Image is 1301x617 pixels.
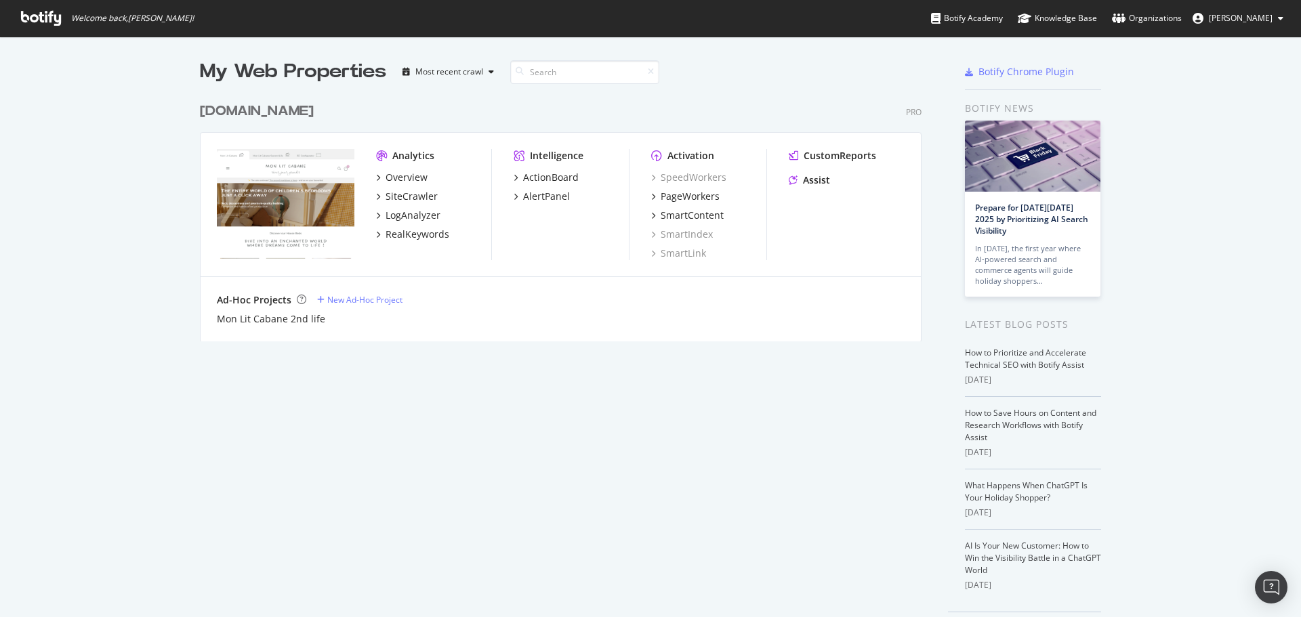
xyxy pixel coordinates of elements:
div: AlertPanel [523,190,570,203]
a: RealKeywords [376,228,449,241]
div: Knowledge Base [1018,12,1097,25]
div: Botify Chrome Plugin [978,65,1074,79]
div: Botify Academy [931,12,1003,25]
a: Botify Chrome Plugin [965,65,1074,79]
div: LogAnalyzer [386,209,440,222]
a: What Happens When ChatGPT Is Your Holiday Shopper? [965,480,1088,503]
a: How to Prioritize and Accelerate Technical SEO with Botify Assist [965,347,1086,370]
input: Search [510,60,659,84]
div: Most recent crawl [415,68,483,76]
div: Analytics [392,149,434,163]
button: [PERSON_NAME] [1182,7,1294,29]
div: RealKeywords [386,228,449,241]
div: ActionBoard [523,171,579,184]
a: How to Save Hours on Content and Research Workflows with Botify Assist [965,407,1096,443]
a: LogAnalyzer [376,209,440,222]
div: [DATE] [965,579,1101,591]
img: monlitcabane.com [217,149,354,259]
a: SmartIndex [651,228,713,241]
a: Overview [376,171,428,184]
div: In [DATE], the first year where AI-powered search and commerce agents will guide holiday shoppers… [975,243,1090,286]
a: SmartContent [651,209,724,222]
div: PageWorkers [661,190,720,203]
div: SiteCrawler [386,190,438,203]
a: PageWorkers [651,190,720,203]
a: AlertPanel [514,190,570,203]
span: Hecquet Antoine [1209,12,1273,24]
div: CustomReports [804,149,876,163]
div: Latest Blog Posts [965,317,1101,332]
a: CustomReports [789,149,876,163]
a: [DOMAIN_NAME] [200,102,319,121]
a: SmartLink [651,247,706,260]
div: My Web Properties [200,58,386,85]
div: grid [200,85,932,341]
div: Ad-Hoc Projects [217,293,291,307]
div: SmartContent [661,209,724,222]
a: SiteCrawler [376,190,438,203]
div: New Ad-Hoc Project [327,294,402,305]
div: Intelligence [530,149,583,163]
a: SpeedWorkers [651,171,726,184]
div: [DATE] [965,374,1101,386]
div: Open Intercom Messenger [1255,571,1287,603]
div: Assist [803,173,830,187]
button: Most recent crawl [397,61,499,83]
a: Prepare for [DATE][DATE] 2025 by Prioritizing AI Search Visibility [975,202,1088,236]
img: Prepare for Black Friday 2025 by Prioritizing AI Search Visibility [965,121,1100,192]
div: Botify news [965,101,1101,116]
div: [DOMAIN_NAME] [200,102,314,121]
a: Mon Lit Cabane 2nd life [217,312,325,326]
div: [DATE] [965,507,1101,519]
a: AI Is Your New Customer: How to Win the Visibility Battle in a ChatGPT World [965,540,1101,576]
div: Overview [386,171,428,184]
div: [DATE] [965,446,1101,459]
div: Organizations [1112,12,1182,25]
a: ActionBoard [514,171,579,184]
div: Activation [667,149,714,163]
div: Pro [906,106,922,118]
a: New Ad-Hoc Project [317,294,402,305]
span: Welcome back, [PERSON_NAME] ! [71,13,194,24]
a: Assist [789,173,830,187]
